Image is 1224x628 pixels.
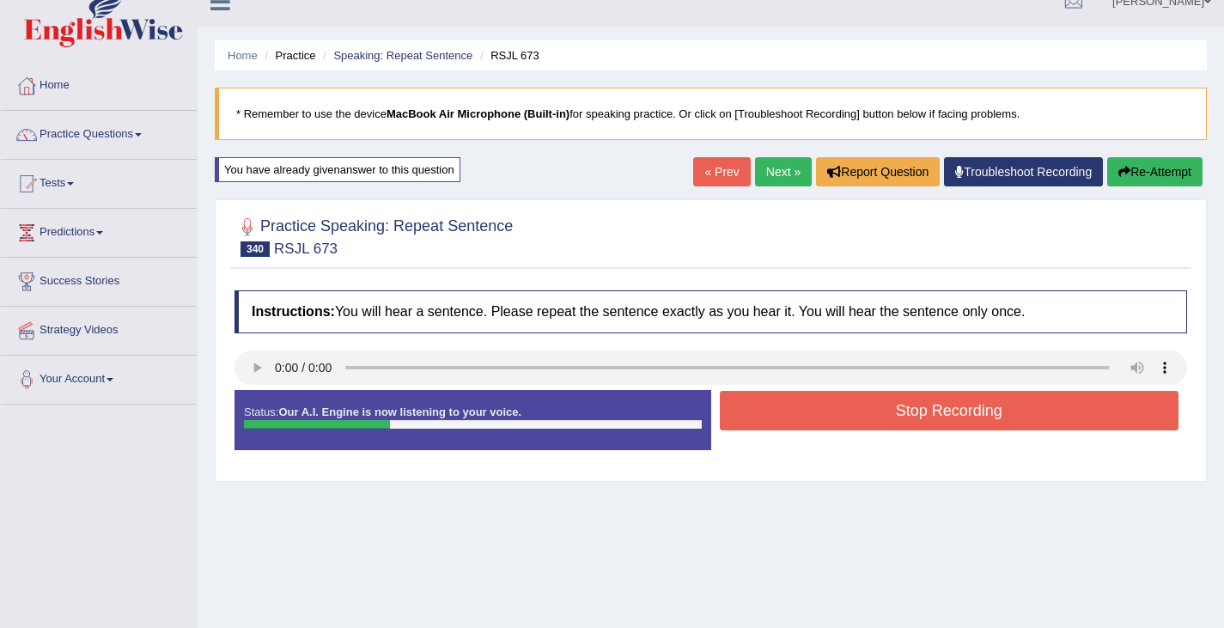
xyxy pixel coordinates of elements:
[720,391,1179,430] button: Stop Recording
[816,157,940,186] button: Report Question
[1,62,197,105] a: Home
[274,241,338,257] small: RSJL 673
[228,49,258,62] a: Home
[476,47,539,64] li: RSJL 673
[234,214,513,257] h2: Practice Speaking: Repeat Sentence
[234,290,1187,333] h4: You will hear a sentence. Please repeat the sentence exactly as you hear it. You will hear the se...
[944,157,1103,186] a: Troubleshoot Recording
[755,157,812,186] a: Next »
[1,111,197,154] a: Practice Questions
[234,390,711,450] div: Status:
[1,307,197,350] a: Strategy Videos
[241,241,270,257] span: 340
[693,157,750,186] a: « Prev
[252,304,335,319] b: Instructions:
[387,107,569,120] b: MacBook Air Microphone (Built-in)
[1,209,197,252] a: Predictions
[215,157,460,182] div: You have already given answer to this question
[1,356,197,399] a: Your Account
[1107,157,1203,186] button: Re-Attempt
[278,405,521,418] strong: Our A.I. Engine is now listening to your voice.
[1,258,197,301] a: Success Stories
[1,160,197,203] a: Tests
[215,88,1207,140] blockquote: * Remember to use the device for speaking practice. Or click on [Troubleshoot Recording] button b...
[333,49,472,62] a: Speaking: Repeat Sentence
[260,47,315,64] li: Practice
